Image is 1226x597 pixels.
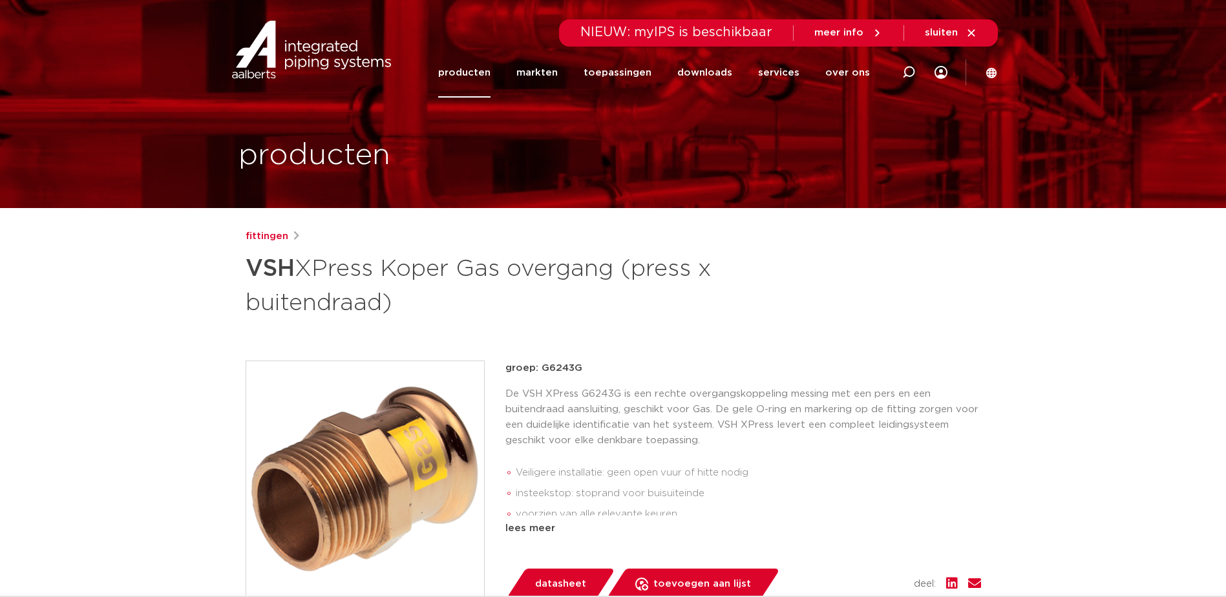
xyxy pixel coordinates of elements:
span: meer info [814,28,863,37]
a: markten [516,48,558,98]
span: NIEUW: myIPS is beschikbaar [580,26,772,39]
div: lees meer [505,521,981,536]
strong: VSH [246,257,295,280]
p: De VSH XPress G6243G is een rechte overgangskoppeling messing met een pers en een buitendraad aan... [505,386,981,448]
span: sluiten [925,28,958,37]
li: Veiligere installatie: geen open vuur of hitte nodig [516,463,981,483]
a: producten [438,48,491,98]
h1: producten [238,135,390,176]
a: meer info [814,27,883,39]
span: datasheet [535,574,586,594]
h1: XPress Koper Gas overgang (press x buitendraad) [246,249,731,319]
a: toepassingen [584,48,651,98]
a: sluiten [925,27,977,39]
li: voorzien van alle relevante keuren [516,504,981,525]
li: insteekstop: stoprand voor buisuiteinde [516,483,981,504]
a: services [758,48,799,98]
div: my IPS [935,58,947,87]
span: toevoegen aan lijst [653,574,751,594]
a: over ons [825,48,870,98]
a: fittingen [246,229,288,244]
a: downloads [677,48,732,98]
nav: Menu [438,48,870,98]
span: deel: [914,576,936,592]
p: groep: G6243G [505,361,981,376]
